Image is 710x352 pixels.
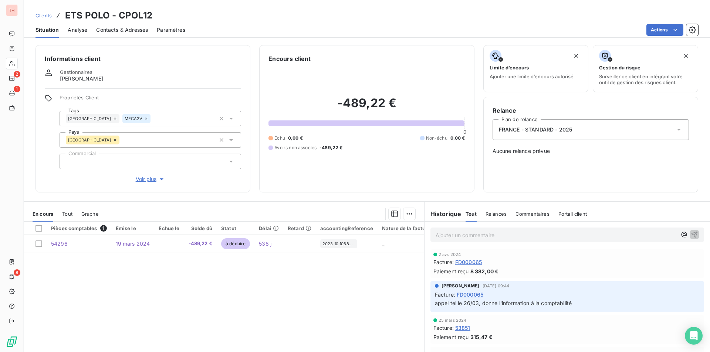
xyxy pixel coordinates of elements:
[268,96,465,118] h2: -489,22 €
[425,209,461,218] h6: Historique
[646,24,683,36] button: Actions
[558,211,587,217] span: Portail client
[136,175,165,183] span: Voir plus
[100,225,107,232] span: 1
[288,225,311,231] div: Retard
[320,225,373,231] div: accountingReference
[119,137,125,143] input: Ajouter une valeur
[322,242,355,246] span: 2023 10 10688 T1
[35,12,52,19] a: Clients
[382,240,384,247] span: _
[159,225,179,231] div: Échue le
[455,324,470,332] span: 53851
[221,225,250,231] div: Statut
[60,75,103,82] span: [PERSON_NAME]
[493,147,689,155] span: Aucune relance prévue
[486,211,507,217] span: Relances
[96,26,148,34] span: Contacts & Adresses
[6,336,18,348] img: Logo LeanPay
[65,9,153,22] h3: ETS POLO - CPOL12
[6,4,18,16] div: TH
[116,225,150,231] div: Émise le
[14,86,20,92] span: 1
[151,115,156,122] input: Ajouter une valeur
[274,144,317,151] span: Avoirs non associés
[442,283,480,289] span: [PERSON_NAME]
[382,225,430,231] div: Nature de la facture
[439,318,467,322] span: 25 mars 2024
[66,158,72,165] input: Ajouter une valeur
[33,211,53,217] span: En cours
[499,126,572,133] span: FRANCE - STANDARD - 2025
[483,45,589,92] button: Limite d’encoursAjouter une limite d’encours autorisé
[490,65,529,71] span: Limite d’encours
[599,74,692,85] span: Surveiller ce client en intégrant votre outil de gestion des risques client.
[435,300,572,306] span: appel tel le 26/03, donne l'information à la comptabilité
[68,138,111,142] span: [GEOGRAPHIC_DATA]
[259,225,279,231] div: Délai
[593,45,698,92] button: Gestion du risqueSurveiller ce client en intégrant votre outil de gestion des risques client.
[439,252,461,257] span: 2 avr. 2024
[685,327,703,345] div: Open Intercom Messenger
[60,69,92,75] span: Gestionnaires
[268,54,311,63] h6: Encours client
[288,135,303,141] span: 0,00 €
[68,116,111,121] span: [GEOGRAPHIC_DATA]
[450,135,465,141] span: 0,00 €
[51,240,68,247] span: 54296
[483,284,510,288] span: [DATE] 09:44
[221,238,250,249] span: à déduire
[68,26,87,34] span: Analyse
[35,26,59,34] span: Situation
[189,225,212,231] div: Solde dû
[259,240,271,247] span: 538 j
[14,71,20,78] span: 2
[14,269,20,276] span: 8
[81,211,99,217] span: Graphe
[274,135,285,141] span: Échu
[470,333,493,341] span: 315,47 €
[599,65,640,71] span: Gestion du risque
[490,74,574,79] span: Ajouter une limite d’encours autorisé
[189,240,212,247] span: -489,22 €
[457,291,483,298] span: FD000065
[433,333,469,341] span: Paiement reçu
[515,211,550,217] span: Commentaires
[433,324,454,332] span: Facture :
[116,240,150,247] span: 19 mars 2024
[433,258,454,266] span: Facture :
[455,258,482,266] span: FD000065
[319,144,342,151] span: -489,22 €
[435,291,455,298] span: Facture :
[35,13,52,18] span: Clients
[62,211,72,217] span: Tout
[60,175,241,183] button: Voir plus
[463,129,466,135] span: 0
[433,267,469,275] span: Paiement reçu
[45,54,241,63] h6: Informations client
[125,116,143,121] span: MECA2V
[493,106,689,115] h6: Relance
[466,211,477,217] span: Tout
[426,135,447,141] span: Non-échu
[470,267,499,275] span: 8 382,00 €
[157,26,185,34] span: Paramètres
[51,225,107,232] div: Pièces comptables
[60,95,241,105] span: Propriétés Client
